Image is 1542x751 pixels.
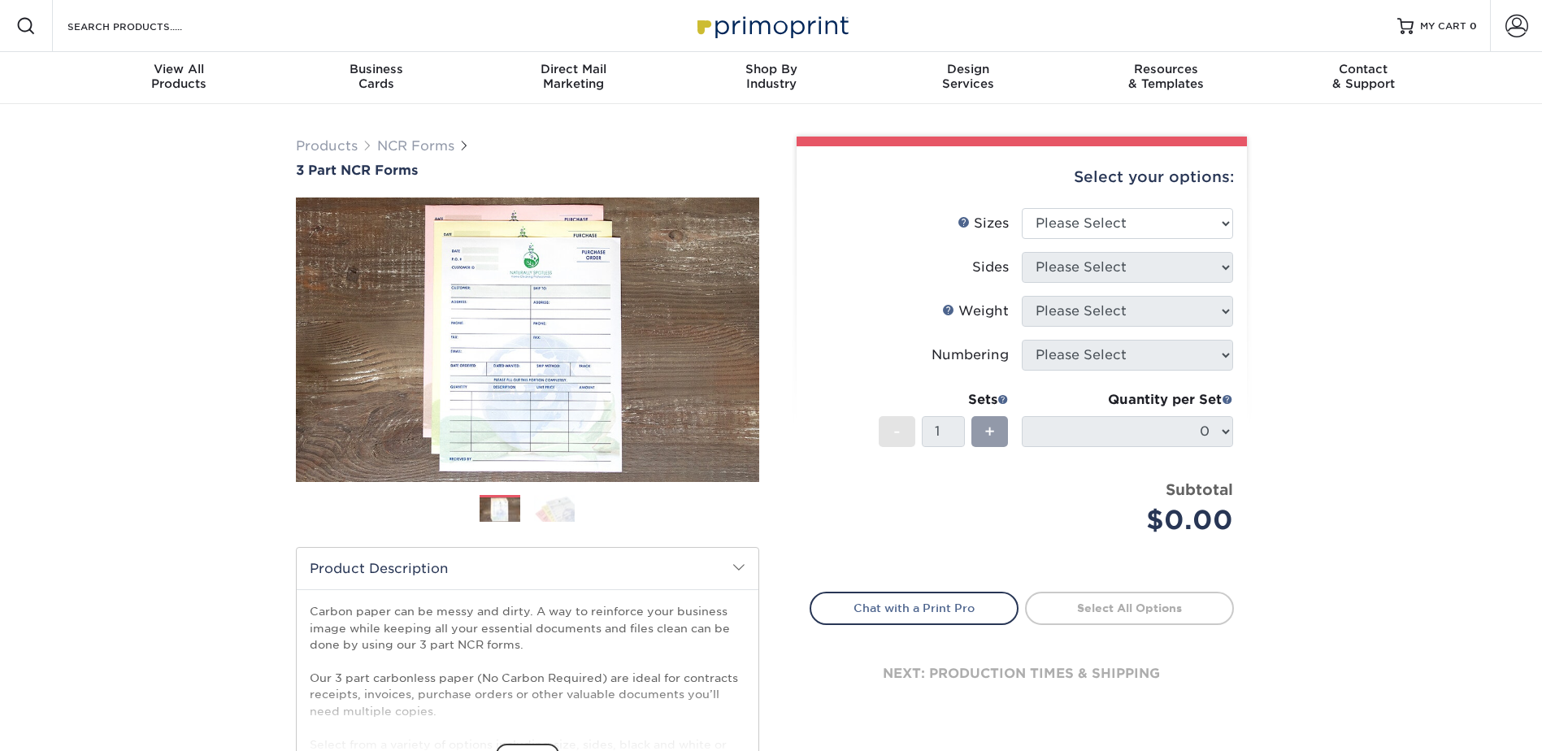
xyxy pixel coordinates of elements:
div: Sizes [958,214,1009,233]
div: Weight [942,302,1009,321]
div: Industry [672,62,870,91]
div: Sides [972,258,1009,277]
span: Design [870,62,1067,76]
a: View AllProducts [80,52,278,104]
div: next: production times & shipping [810,625,1234,723]
div: Numbering [932,345,1009,365]
a: BusinessCards [277,52,475,104]
div: Sets [879,390,1009,410]
div: Select your options: [810,146,1234,208]
input: SEARCH PRODUCTS..... [66,16,224,36]
a: Shop ByIndustry [672,52,870,104]
div: & Templates [1067,62,1265,91]
img: NCR Forms 02 [534,494,575,523]
h2: Product Description [297,548,758,589]
span: 0 [1470,20,1477,32]
span: MY CART [1420,20,1466,33]
a: Direct MailMarketing [475,52,672,104]
div: & Support [1265,62,1462,91]
a: NCR Forms [377,138,454,154]
img: NCR Forms 01 [480,496,520,524]
a: Chat with a Print Pro [810,592,1019,624]
span: Resources [1067,62,1265,76]
span: Contact [1265,62,1462,76]
img: Primoprint [690,8,853,43]
div: Products [80,62,278,91]
div: Services [870,62,1067,91]
span: View All [80,62,278,76]
span: Business [277,62,475,76]
a: Select All Options [1025,592,1234,624]
a: 3 Part NCR Forms [296,163,759,178]
img: 3 Part NCR Forms 01 [296,180,759,500]
div: $0.00 [1034,501,1233,540]
a: DesignServices [870,52,1067,104]
div: Cards [277,62,475,91]
span: 3 Part NCR Forms [296,163,418,178]
div: Marketing [475,62,672,91]
span: Shop By [672,62,870,76]
span: - [893,419,901,444]
a: Resources& Templates [1067,52,1265,104]
strong: Subtotal [1166,480,1233,498]
span: + [984,419,995,444]
span: Direct Mail [475,62,672,76]
a: Products [296,138,358,154]
a: Contact& Support [1265,52,1462,104]
div: Quantity per Set [1022,390,1233,410]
